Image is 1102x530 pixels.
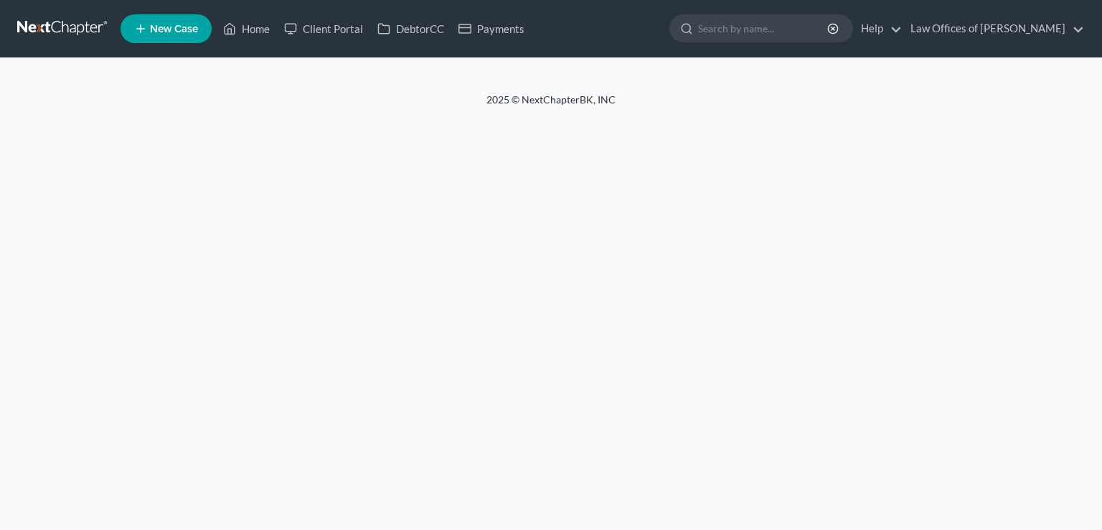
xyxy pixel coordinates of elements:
[903,16,1084,42] a: Law Offices of [PERSON_NAME]
[451,16,532,42] a: Payments
[150,24,198,34] span: New Case
[698,15,829,42] input: Search by name...
[854,16,902,42] a: Help
[277,16,370,42] a: Client Portal
[142,93,960,118] div: 2025 © NextChapterBK, INC
[216,16,277,42] a: Home
[370,16,451,42] a: DebtorCC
